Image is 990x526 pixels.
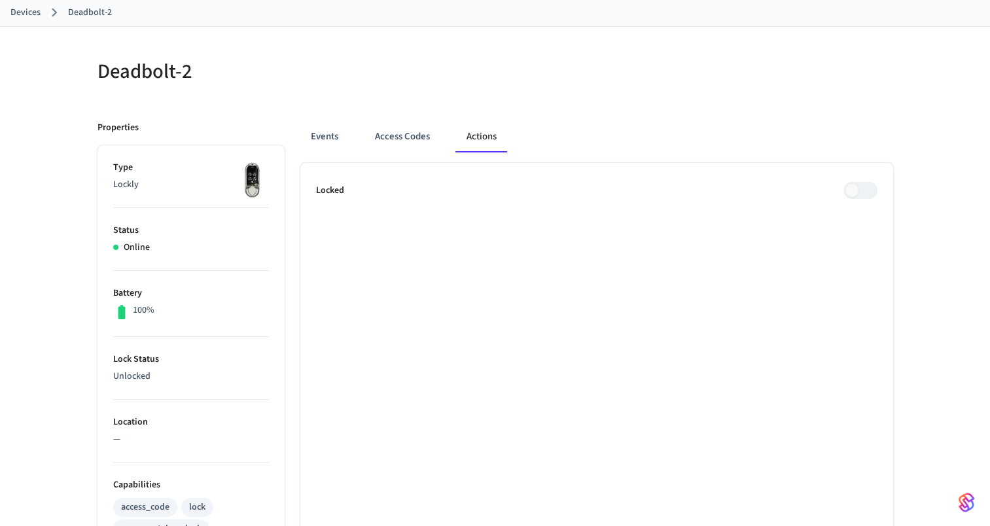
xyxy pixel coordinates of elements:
[68,6,112,20] a: Deadbolt-2
[189,500,205,514] div: lock
[113,415,269,429] p: Location
[959,492,974,513] img: SeamLogoGradient.69752ec5.svg
[124,241,150,254] p: Online
[113,161,269,175] p: Type
[97,58,487,85] h5: Deadbolt-2
[316,184,344,198] p: Locked
[113,432,269,446] p: —
[113,353,269,366] p: Lock Status
[113,287,269,300] p: Battery
[236,161,269,200] img: Lockly Vision Lock, Front
[113,370,269,383] p: Unlocked
[456,121,507,152] button: Actions
[300,121,349,152] button: Events
[364,121,440,152] button: Access Codes
[113,478,269,492] p: Capabilities
[113,224,269,237] p: Status
[113,178,269,192] p: Lockly
[300,121,893,152] div: ant example
[97,121,139,135] p: Properties
[10,6,41,20] a: Devices
[133,304,154,317] p: 100%
[121,500,169,514] div: access_code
